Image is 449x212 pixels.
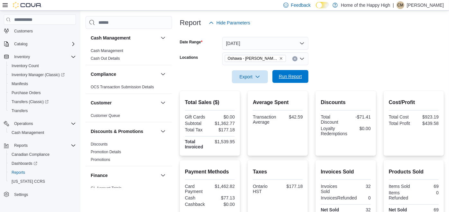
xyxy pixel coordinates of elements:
button: Reports [12,142,30,149]
div: 0 [415,190,439,195]
span: Transfers (Classic) [12,99,49,104]
div: Card Payment [185,184,209,194]
span: Cash Management [12,130,44,135]
a: Inventory Manager (Classic) [6,70,78,79]
button: Customer [91,100,158,106]
div: Customer [86,112,172,122]
h2: Average Spent [253,99,303,106]
span: Operations [12,120,76,128]
div: $77.13 [211,195,235,200]
div: $42.59 [279,114,303,119]
a: Transfers (Classic) [6,97,78,106]
a: Transfers (Classic) [9,98,51,106]
div: Compliance [86,83,172,93]
a: Manifests [9,80,31,88]
button: Reports [6,168,78,177]
div: InvoicesRefunded [321,195,357,200]
button: Finance [91,172,158,179]
div: Total Tax [185,127,209,132]
div: $0.00 [350,126,371,131]
button: Clear input [292,56,298,61]
span: Operations [14,121,33,126]
button: Remove Oshawa - Gibb St - Friendly Stranger from selection in this group [279,57,283,60]
button: Customers [1,26,78,35]
button: Inventory Count [6,61,78,70]
a: Inventory Manager (Classic) [9,71,67,79]
button: Transfers [6,106,78,115]
button: [US_STATE] CCRS [6,177,78,186]
a: Discounts [91,142,108,146]
div: $1,362.77 [211,121,235,126]
span: Canadian Compliance [9,151,76,158]
div: Loyalty Redemptions [321,126,347,136]
p: | [393,1,394,9]
h3: Report [180,19,201,27]
span: Purchase Orders [9,89,76,97]
div: Discounts & Promotions [86,140,172,166]
label: Locations [180,55,198,60]
label: Date Range [180,40,203,45]
div: $177.18 [211,127,235,132]
span: Dashboards [9,160,76,167]
span: Catalog [14,41,27,47]
button: Hide Parameters [206,16,253,29]
button: Inventory [1,52,78,61]
div: Subtotal [185,121,209,126]
div: Cash [185,195,209,200]
span: Cash Management [91,48,123,53]
button: Run Report [272,70,308,83]
span: Purchase Orders [12,90,41,95]
button: Customer [159,99,167,107]
a: Reports [9,169,28,176]
button: Discounts & Promotions [159,128,167,135]
h3: Compliance [91,71,116,77]
a: GL Account Totals [91,186,122,190]
a: Inventory Count [9,62,41,70]
div: $0.00 [211,202,235,207]
a: Cash Management [91,49,123,53]
span: Run Report [279,73,302,80]
div: 0 [359,195,371,200]
button: Finance [159,172,167,179]
div: Cashback [185,202,209,207]
a: Cash Management [9,129,47,137]
span: CM [398,1,404,9]
span: Reports [9,169,76,176]
h2: Payment Methods [185,168,235,176]
span: Inventory Count [12,63,39,68]
span: Reports [12,142,76,149]
span: Reports [14,143,28,148]
span: Inventory [14,54,30,59]
div: $0.00 [211,114,235,119]
span: Promotion Details [91,149,121,155]
h2: Products Sold [389,168,439,176]
span: Transfers [9,107,76,115]
button: Canadian Compliance [6,150,78,159]
span: Transfers (Classic) [9,98,76,106]
a: Promotions [91,157,110,162]
span: Oshawa - [PERSON_NAME] St - Friendly Stranger [228,55,278,62]
span: Oshawa - Gibb St - Friendly Stranger [225,55,286,62]
div: Total Discount [321,114,344,125]
div: $1,462.82 [211,184,235,189]
h2: Invoices Sold [321,168,371,176]
span: Feedback [291,2,311,8]
span: Inventory Count [9,62,76,70]
a: Transfers [9,107,30,115]
h2: Cost/Profit [389,99,439,106]
div: Ontario HST [253,184,277,194]
button: Discounts & Promotions [91,128,158,135]
span: Washington CCRS [9,178,76,185]
a: OCS Transaction Submission Details [91,85,154,89]
button: Manifests [6,79,78,88]
a: Promotion Details [91,150,121,154]
span: Customers [14,29,33,34]
span: [US_STATE] CCRS [12,179,45,184]
button: Operations [12,120,36,128]
div: 69 [415,184,439,189]
a: Canadian Compliance [9,151,52,158]
input: Dark Mode [316,2,329,9]
a: Customers [12,27,35,35]
strong: Total Invoiced [185,139,203,149]
button: Cash Management [6,128,78,137]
